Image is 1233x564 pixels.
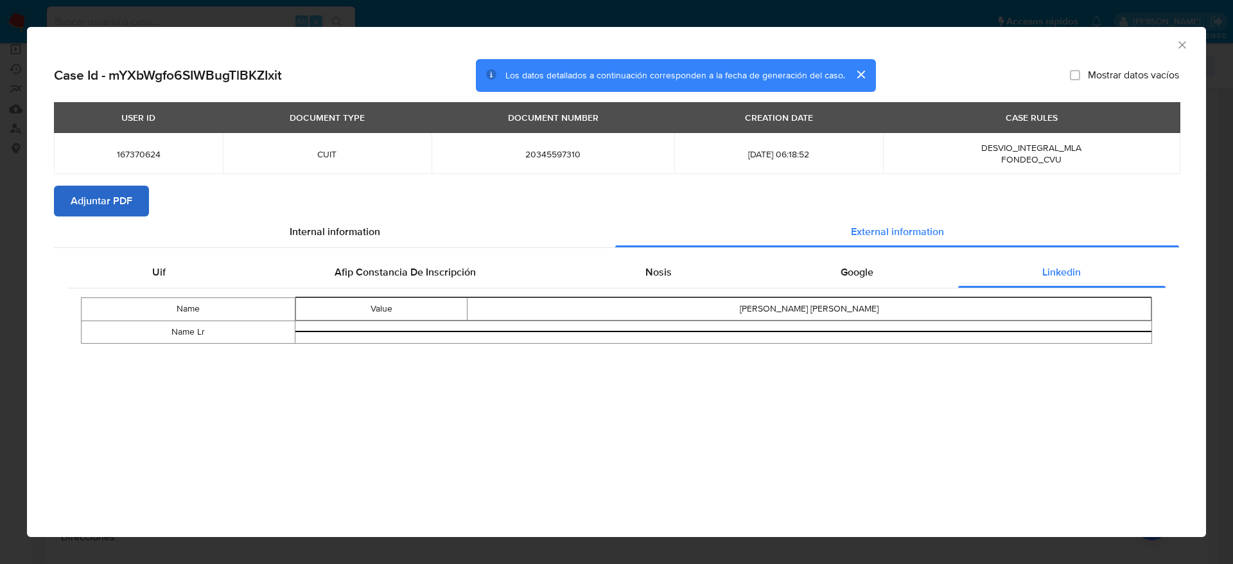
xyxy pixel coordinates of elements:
div: USER ID [114,107,163,128]
span: FONDEO_CVU [1001,153,1062,166]
span: Adjuntar PDF [71,187,132,215]
span: Nosis [645,265,672,279]
div: closure-recommendation-modal [27,27,1206,537]
span: Uif [152,265,166,279]
span: DESVIO_INTEGRAL_MLA [981,141,1081,154]
span: Internal information [290,224,380,239]
div: [PERSON_NAME] [PERSON_NAME] [468,303,1151,315]
div: CREATION DATE [737,107,821,128]
div: DOCUMENT NUMBER [500,107,606,128]
h2: Case Id - mYXbWgfo6SIWBugTlBKZIxit [54,67,282,84]
td: Value [296,297,467,320]
span: External information [851,224,944,239]
span: CUIT [238,148,415,160]
span: [DATE] 06:18:52 [690,148,867,160]
button: cerrar [845,59,876,90]
td: Name Lr [82,321,295,343]
div: DOCUMENT TYPE [282,107,372,128]
div: Detailed info [54,216,1179,247]
span: 167370624 [69,148,207,160]
div: Detailed external info [67,257,1166,288]
input: Mostrar datos vacíos [1070,70,1080,80]
button: Adjuntar PDF [54,186,149,216]
span: Linkedin [1042,265,1081,279]
span: Mostrar datos vacíos [1088,69,1179,82]
span: Los datos detallados a continuación corresponden a la fecha de generación del caso. [505,69,845,82]
span: Google [841,265,873,279]
td: Name [82,297,295,321]
span: 20345597310 [447,148,660,160]
button: Cerrar ventana [1176,39,1187,50]
div: CASE RULES [998,107,1065,128]
span: Afip Constancia De Inscripción [335,265,476,279]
